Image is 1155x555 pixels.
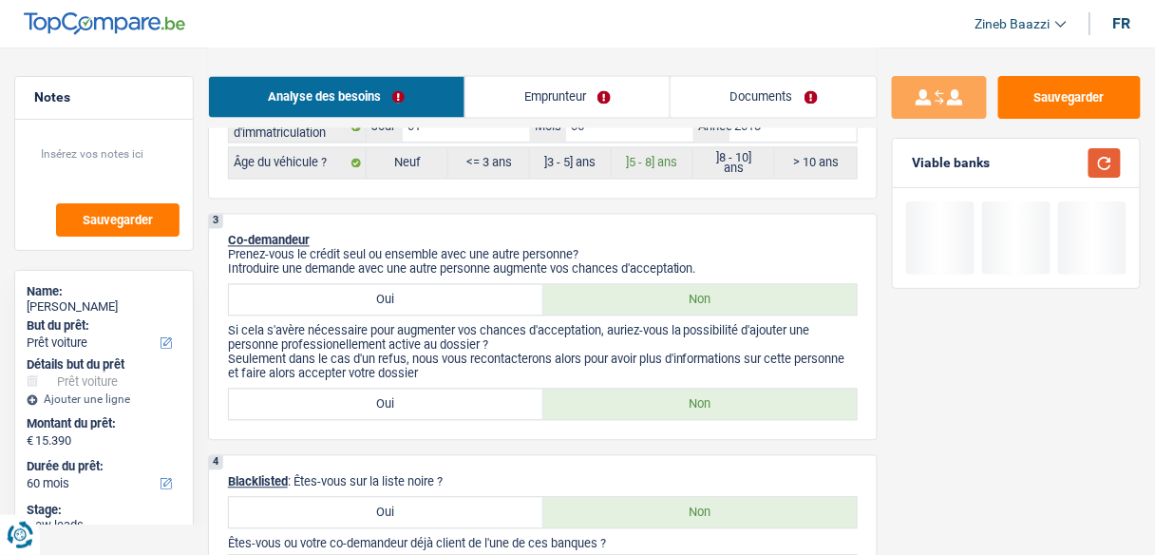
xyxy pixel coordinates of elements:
[229,285,543,316] label: Oui
[228,353,858,381] p: Seulement dans le cas d'un refus, nous vous recontacterons alors pour avoir plus d'informations s...
[367,148,448,179] label: Neuf
[543,390,858,420] label: Non
[228,324,858,353] p: Si cela s'avère nécessaire pour augmenter vos chances d'acceptation, auriez-vous la possibilité d...
[27,503,181,518] div: Stage:
[34,89,174,105] h5: Notes
[229,390,543,420] label: Oui
[228,475,858,489] p: : Êtes-vous sur la liste noire ?
[209,215,223,229] div: 3
[775,148,857,179] label: > 10 ans
[543,285,858,316] label: Non
[912,155,990,171] div: Viable banks
[209,77,464,118] a: Analyse des besoins
[975,16,1051,32] span: Zineb Baazzi
[209,456,223,470] div: 4
[693,148,775,179] label: ]8 - 10] ans
[27,459,178,474] label: Durée du prêt:
[998,76,1141,119] button: Sauvegarder
[228,475,288,489] span: Blacklisted
[671,77,877,118] a: Documents
[228,537,858,551] p: Êtes-vous ou votre co-demandeur déjà client de l'une de ces banques ?
[27,299,181,315] div: [PERSON_NAME]
[530,148,612,179] label: ]3 - 5] ans
[27,357,181,373] div: Détails but du prêt
[56,203,180,237] button: Sauvegarder
[1113,14,1131,32] div: fr
[448,148,530,179] label: <= 3 ans
[465,77,671,118] a: Emprunteur
[228,262,858,277] p: Introduire une demande avec une autre personne augmente vos chances d'acceptation.
[228,248,858,262] p: Prenez-vous le crédit seul ou ensemble avec une autre personne?
[83,214,153,226] span: Sauvegarder
[27,392,181,406] div: Ajouter une ligne
[960,9,1067,40] a: Zineb Baazzi
[27,284,181,299] div: Name:
[543,498,858,528] label: Non
[229,148,367,179] label: Âge du véhicule ?
[229,498,543,528] label: Oui
[27,318,178,334] label: But du prêt:
[27,518,181,533] div: New leads
[24,12,185,35] img: TopCompare Logo
[27,433,33,449] span: €
[27,416,178,431] label: Montant du prêt:
[612,148,693,179] label: ]5 - 8] ans
[228,234,310,248] span: Co-demandeur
